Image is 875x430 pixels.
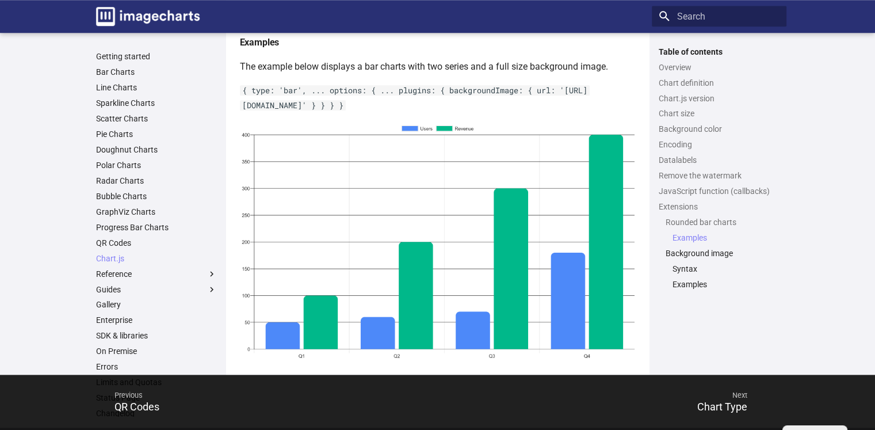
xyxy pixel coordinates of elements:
a: Limits and Quotas [96,377,217,387]
a: Examples [673,279,780,290]
a: Chart.js [96,253,217,264]
label: Guides [96,284,217,295]
a: Scatter Charts [96,113,217,124]
span: Next [438,382,759,409]
a: Rounded bar charts [666,217,780,227]
a: Sparkline Charts [96,98,217,108]
a: Enterprise [96,315,217,325]
a: Changelog [96,408,217,418]
a: Pie Charts [96,129,217,139]
a: Gallery [96,299,217,310]
nav: Rounded bar charts [666,233,780,243]
span: Chart Type [697,401,747,413]
a: Remove the watermark [659,170,780,181]
code: { type: 'bar', ... options: { ... plugins: { backgroundImage: { url: '[URL][DOMAIN_NAME]' } } } } [240,85,590,111]
a: Bubble Charts [96,191,217,201]
a: Chart.js version [659,93,780,104]
a: NextChart Type [438,377,786,425]
label: Table of contents [652,47,786,57]
a: Chart size [659,108,780,119]
p: The example below displays a bar charts with two series and a full size background image. [240,59,636,74]
a: Status Page [96,393,217,403]
a: Polar Charts [96,160,217,170]
nav: Background image [666,264,780,290]
a: Syntax [673,264,780,274]
a: QR Codes [96,238,217,248]
a: Doughnut Charts [96,144,217,155]
img: logo [96,7,200,26]
span: QR Codes [114,401,159,413]
a: Overview [659,62,780,73]
a: JavaScript function (callbacks) [659,186,780,196]
a: PreviousQR Codes [89,377,438,425]
a: Chart definition [659,78,780,88]
a: Line Charts [96,82,217,93]
a: Bar Charts [96,67,217,77]
a: Background color [659,124,780,134]
a: Encoding [659,139,780,150]
input: Search [652,6,786,26]
span: Previous [103,382,424,409]
img: chart [240,122,636,361]
a: Background image [666,248,780,258]
a: GraphViz Charts [96,207,217,217]
a: Image-Charts documentation [91,2,204,31]
a: Progress Bar Charts [96,222,217,233]
nav: Table of contents [652,47,786,290]
a: Extensions [659,201,780,212]
a: Examples [673,233,780,243]
nav: Extensions [659,217,780,290]
label: Reference [96,269,217,279]
a: Datalabels [659,155,780,165]
a: Errors [96,361,217,372]
a: SDK & libraries [96,330,217,341]
a: On Premise [96,346,217,356]
a: Getting started [96,51,217,62]
h4: Examples [240,35,636,50]
a: Radar Charts [96,176,217,186]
